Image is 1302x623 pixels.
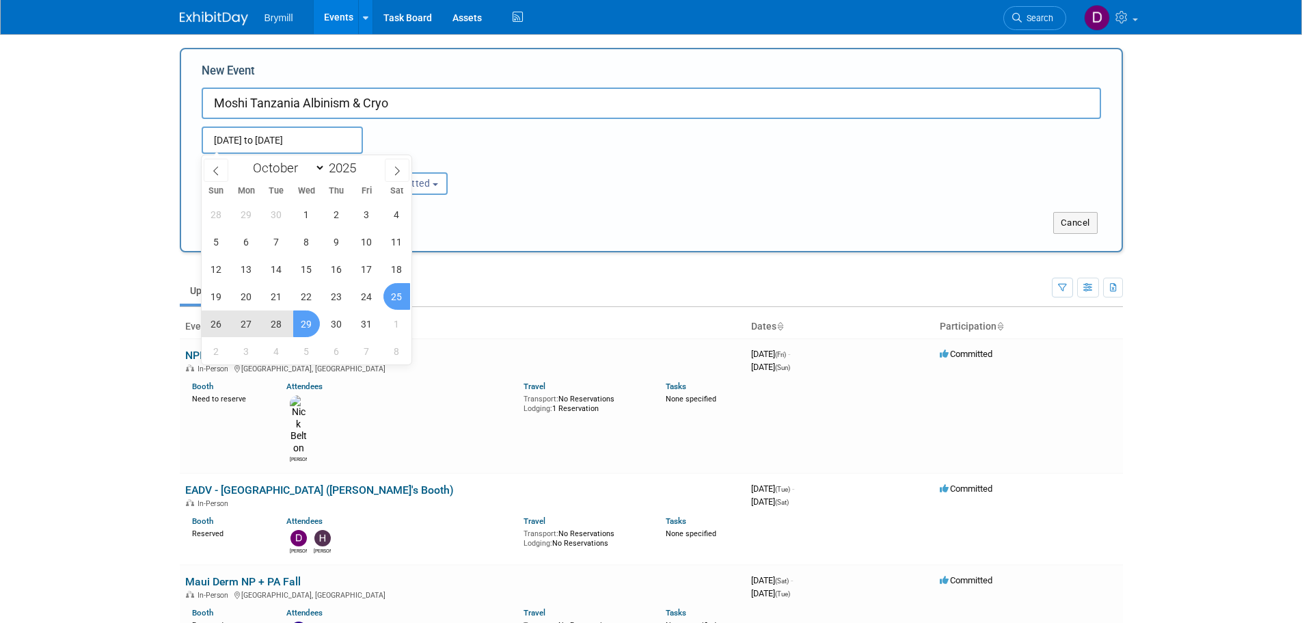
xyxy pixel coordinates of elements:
[666,608,686,618] a: Tasks
[192,527,267,539] div: Reserved
[1053,212,1098,234] button: Cancel
[666,516,686,526] a: Tasks
[202,154,334,172] div: Attendance / Format:
[751,496,789,507] span: [DATE]
[263,228,290,255] span: October 7, 2025
[290,455,307,463] div: Nick Belton
[203,256,230,282] span: October 12, 2025
[751,575,793,585] span: [DATE]
[180,315,746,339] th: Event
[353,338,380,364] span: November 7, 2025
[202,88,1101,119] input: Name of Trade Show / Conference
[233,338,260,364] span: November 3, 2025
[353,256,380,282] span: October 17, 2025
[203,338,230,364] span: November 2, 2025
[323,228,350,255] span: October 9, 2025
[383,228,410,255] span: October 11, 2025
[353,310,380,337] span: October 31, 2025
[203,310,230,337] span: October 26, 2025
[323,338,350,364] span: November 6, 2025
[792,483,794,494] span: -
[751,362,790,372] span: [DATE]
[261,187,291,196] span: Tue
[192,516,213,526] a: Booth
[383,283,410,310] span: October 25, 2025
[775,499,789,506] span: (Sat)
[746,315,934,339] th: Dates
[934,315,1123,339] th: Participation
[775,590,790,598] span: (Tue)
[666,382,686,391] a: Tasks
[1022,13,1053,23] span: Search
[775,351,786,358] span: (Fri)
[286,516,323,526] a: Attendees
[186,364,194,371] img: In-Person Event
[666,395,716,403] span: None specified
[321,187,351,196] span: Thu
[185,483,454,496] a: EADV - [GEOGRAPHIC_DATA] ([PERSON_NAME]'s Booth)
[286,382,323,391] a: Attendees
[185,362,740,373] div: [GEOGRAPHIC_DATA], [GEOGRAPHIC_DATA]
[788,349,790,359] span: -
[666,529,716,538] span: None specified
[185,349,314,362] a: NPI - [GEOGRAPHIC_DATA]
[751,588,790,598] span: [DATE]
[286,608,323,618] a: Attendees
[265,12,293,23] span: Brymill
[233,228,260,255] span: October 6, 2025
[293,338,320,364] span: November 5, 2025
[353,201,380,228] span: October 3, 2025
[186,591,194,598] img: In-Person Event
[524,527,645,548] div: No Reservations No Reservations
[775,364,790,371] span: (Sun)
[203,283,230,310] span: October 19, 2025
[185,575,301,588] a: Maui Derm NP + PA Fall
[940,575,992,585] span: Committed
[293,228,320,255] span: October 8, 2025
[202,187,232,196] span: Sun
[180,12,248,25] img: ExhibitDay
[383,338,410,364] span: November 8, 2025
[198,364,232,373] span: In-Person
[202,127,363,154] input: Start Date - End Date
[263,283,290,310] span: October 21, 2025
[198,499,232,508] span: In-Person
[233,201,260,228] span: September 29, 2025
[192,392,267,404] div: Need to reserve
[203,201,230,228] span: September 28, 2025
[180,278,260,304] a: Upcoming19
[192,382,213,391] a: Booth
[233,256,260,282] span: October 13, 2025
[524,516,545,526] a: Travel
[940,349,992,359] span: Committed
[247,159,325,176] select: Month
[233,283,260,310] span: October 20, 2025
[293,201,320,228] span: October 1, 2025
[791,575,793,585] span: -
[524,539,552,548] span: Lodging:
[290,395,307,455] img: Nick Belton
[524,382,545,391] a: Travel
[353,228,380,255] span: October 10, 2025
[383,256,410,282] span: October 18, 2025
[192,608,213,618] a: Booth
[263,201,290,228] span: September 30, 2025
[293,256,320,282] span: October 15, 2025
[314,546,331,555] div: Hobey Bryne
[263,310,290,337] span: October 28, 2025
[323,256,350,282] span: October 16, 2025
[351,187,381,196] span: Fri
[996,321,1003,332] a: Sort by Participation Type
[776,321,783,332] a: Sort by Start Date
[202,63,255,84] label: New Event
[775,486,790,493] span: (Tue)
[524,395,558,403] span: Transport:
[751,483,794,494] span: [DATE]
[524,608,545,618] a: Travel
[325,160,366,176] input: Year
[185,589,740,600] div: [GEOGRAPHIC_DATA], [GEOGRAPHIC_DATA]
[290,530,307,546] img: Delaney Bryne
[1084,5,1110,31] img: Delaney Bryne
[355,154,487,172] div: Participation:
[381,187,411,196] span: Sat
